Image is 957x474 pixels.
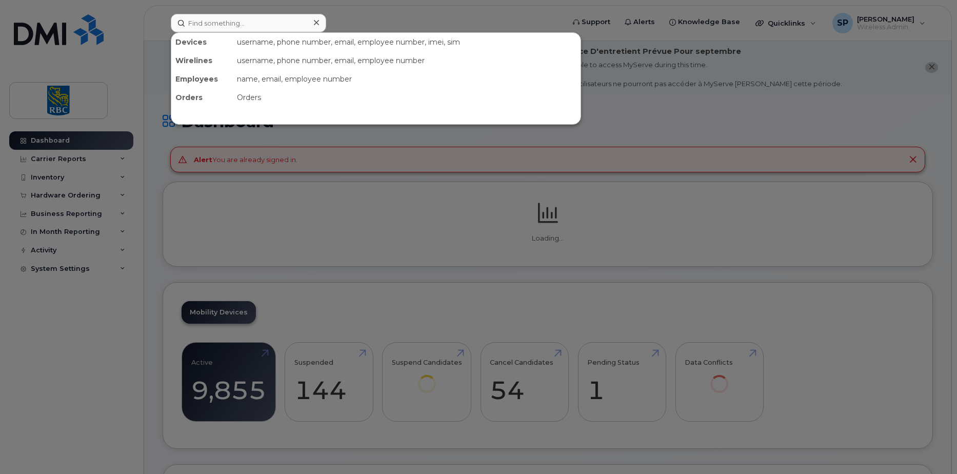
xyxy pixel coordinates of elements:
[233,88,581,107] div: Orders
[233,51,581,70] div: username, phone number, email, employee number
[233,33,581,51] div: username, phone number, email, employee number, imei, sim
[171,88,233,107] div: Orders
[171,70,233,88] div: Employees
[171,51,233,70] div: Wirelines
[171,33,233,51] div: Devices
[233,70,581,88] div: name, email, employee number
